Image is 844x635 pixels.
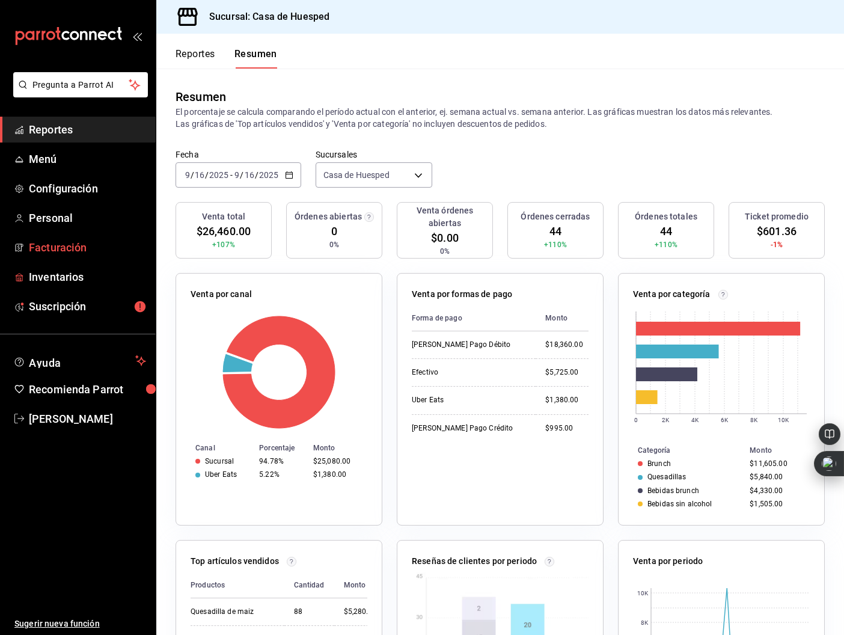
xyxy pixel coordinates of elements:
div: Resumen [176,88,226,106]
p: Venta por periodo [633,555,703,568]
div: 94.78% [259,457,304,465]
span: / [191,170,194,180]
input: -- [234,170,240,180]
div: Bebidas brunch [647,486,699,495]
div: [PERSON_NAME] Pago Débito [412,340,526,350]
span: 44 [549,223,561,239]
button: Resumen [234,48,277,69]
span: Configuración [29,180,146,197]
div: Sucursal [205,457,234,465]
p: Venta por formas de pago [412,288,512,301]
th: Forma de pago [412,305,536,331]
p: Reseñas de clientes por periodo [412,555,537,568]
div: Efectivo [412,367,526,378]
th: Monto [745,444,824,457]
h3: Órdenes abiertas [295,210,362,223]
label: Sucursales [316,150,432,159]
span: $601.36 [757,223,797,239]
a: Pregunta a Parrot AI [8,87,148,100]
h3: Sucursal: Casa de Huesped [200,10,329,24]
div: 88 [294,607,325,617]
button: Reportes [176,48,215,69]
span: $26,460.00 [197,223,251,239]
div: Quesadillas [647,473,686,481]
p: Top artículos vendidos [191,555,279,568]
span: +110% [655,239,677,250]
text: 4K [691,417,699,423]
text: 2K [662,417,670,423]
div: Bebidas sin alcohol [647,500,712,508]
h3: Órdenes cerradas [521,210,590,223]
div: $5,840.00 [750,473,805,481]
span: 0% [329,239,339,250]
div: $4,330.00 [750,486,805,495]
div: $18,360.00 [545,340,589,350]
h3: Órdenes totales [635,210,697,223]
text: 8K [750,417,758,423]
div: $5,725.00 [545,367,589,378]
h3: Ticket promedio [745,210,809,223]
p: Venta por canal [191,288,252,301]
span: +107% [212,239,235,250]
text: 6K [721,417,729,423]
text: 10K [637,590,649,597]
span: -1% [771,239,783,250]
h3: Venta total [202,210,245,223]
input: ---- [258,170,279,180]
span: Ayuda [29,354,130,368]
span: +110% [544,239,567,250]
div: $5,280.00 [344,607,377,617]
th: Porcentaje [254,441,308,455]
p: Venta por categoría [633,288,711,301]
span: Suscripción [29,298,146,314]
th: Categoría [619,444,745,457]
div: 5.22% [259,470,304,479]
span: $0.00 [431,230,459,246]
div: $1,380.00 [545,395,589,405]
div: Quesadilla de maiz [191,607,275,617]
span: Recomienda Parrot [29,381,146,397]
span: / [205,170,209,180]
h3: Venta órdenes abiertas [402,204,488,230]
span: Sugerir nueva función [14,618,146,630]
span: Facturación [29,239,146,256]
th: Monto [536,305,589,331]
span: 44 [660,223,672,239]
p: El porcentaje se calcula comparando el período actual con el anterior, ej. semana actual vs. sema... [176,106,825,130]
div: $995.00 [545,423,589,434]
div: $1,505.00 [750,500,805,508]
th: Productos [191,572,284,598]
span: Personal [29,210,146,226]
th: Canal [176,441,254,455]
span: / [255,170,258,180]
span: Casa de Huesped [323,169,390,181]
span: Menú [29,151,146,167]
div: $25,080.00 [313,457,362,465]
span: / [240,170,243,180]
div: $1,380.00 [313,470,362,479]
span: - [230,170,233,180]
input: -- [194,170,205,180]
div: Uber Eats [412,395,526,405]
input: -- [185,170,191,180]
button: open_drawer_menu [132,31,142,41]
label: Fecha [176,150,301,159]
span: Pregunta a Parrot AI [32,79,129,91]
span: 0 [331,223,337,239]
text: 8K [641,619,649,626]
input: ---- [209,170,229,180]
input: -- [244,170,255,180]
div: [PERSON_NAME] Pago Crédito [412,423,526,434]
div: $11,605.00 [750,459,805,468]
div: Uber Eats [205,470,237,479]
span: Inventarios [29,269,146,285]
text: 10K [778,417,789,423]
text: 0 [634,417,638,423]
th: Cantidad [284,572,334,598]
div: navigation tabs [176,48,277,69]
th: Monto [308,441,382,455]
span: Reportes [29,121,146,138]
span: 0% [440,246,450,257]
span: [PERSON_NAME] [29,411,146,427]
th: Monto [334,572,377,598]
